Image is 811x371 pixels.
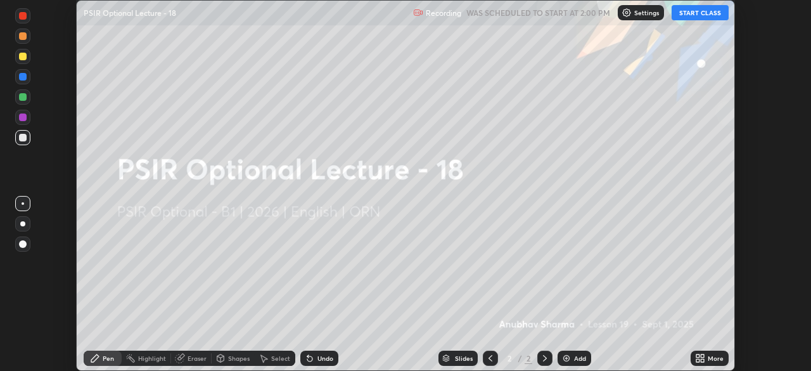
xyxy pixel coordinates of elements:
div: Add [574,355,586,361]
img: add-slide-button [561,353,572,363]
div: More [708,355,724,361]
p: Settings [634,10,659,16]
div: Pen [103,355,114,361]
div: 2 [525,353,532,364]
div: / [518,355,522,362]
div: Undo [317,355,333,361]
div: Shapes [228,355,250,361]
h5: WAS SCHEDULED TO START AT 2:00 PM [466,7,610,18]
div: Eraser [188,355,207,361]
div: Select [271,355,290,361]
div: 2 [503,355,516,362]
img: class-settings-icons [622,8,632,18]
div: Slides [455,355,473,361]
img: recording.375f2c34.svg [413,8,423,18]
div: Highlight [138,355,166,361]
p: PSIR Optional Lecture - 18 [84,8,176,18]
button: START CLASS [672,5,729,20]
p: Recording [426,8,461,18]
